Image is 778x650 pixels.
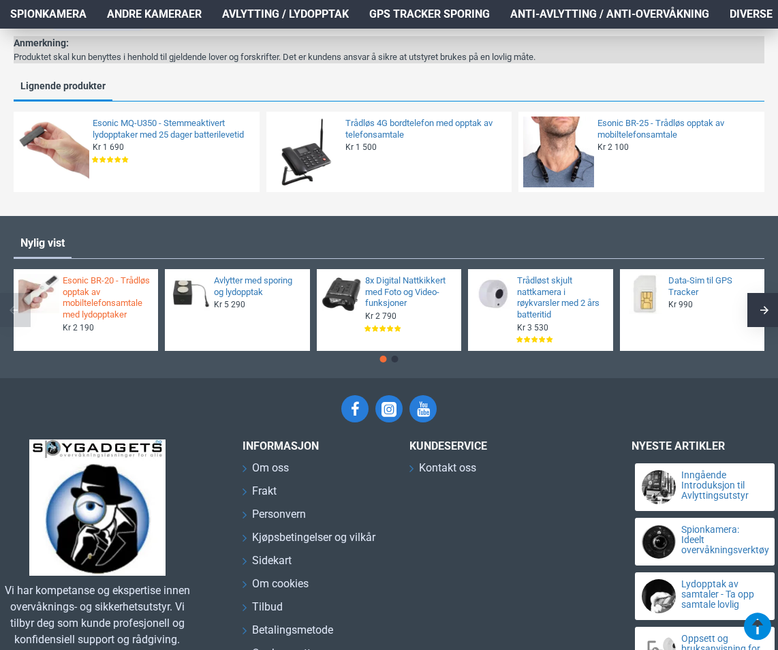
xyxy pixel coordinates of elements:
[214,299,245,310] span: Kr 5 290
[243,506,306,529] a: Personvern
[63,322,94,333] span: Kr 2 190
[668,299,693,310] span: Kr 990
[243,483,277,506] a: Frakt
[392,356,399,362] span: Go to slide 2
[18,274,59,315] img: Esonic BR-20 - Trådløs opptak av mobiltelefonsamtale med lydopptaker
[681,525,762,556] a: Spionkamera: Ideelt overvåkningsverktøy
[107,6,202,22] span: Andre kameraer
[243,576,309,599] a: Om cookies
[252,506,306,523] span: Personvern
[597,118,756,141] a: Esonic BR-25 - Trådløs opptak av mobiltelefonsamtale
[63,275,151,322] a: Esonic BR-20 - Trådløs opptak av mobiltelefonsamtale med lydopptaker
[365,311,396,322] span: Kr 2 790
[681,579,762,610] a: Lydopptak av samtaler - Ta opp samtale lovlig
[523,117,594,187] img: Esonic BR-25 - Trådløs opptak av mobiltelefonsamtale
[730,6,773,22] span: Diverse
[14,230,72,257] a: Nylig vist
[243,529,375,553] a: Kjøpsbetingelser og vilkår
[170,274,211,315] img: Avlytter med sporing og lydopptak
[681,470,762,501] a: Inngående Introduksjon til Avlyttingsutstyr
[510,6,709,22] span: Anti-avlytting / Anti-overvåkning
[271,117,342,187] img: Trådløs 4G bordtelefon med opptak av telefonsamtale
[473,274,514,315] img: Trådløst skjult nattkamera i røykvarsler med 2 års batteritid
[625,274,666,315] img: Data-Sim til GPS Tracker
[252,460,289,476] span: Om oss
[517,275,605,322] a: Trådløst skjult nattkamera i røykvarsler med 2 års batteritid
[29,439,166,576] img: SpyGadgets.no
[18,117,89,187] img: Esonic MQ-U350 - Stemmeaktivert lydopptaker med 25 dager batterilevetid
[419,460,476,476] span: Kontakt oss
[252,576,309,592] span: Om cookies
[243,439,390,452] h3: INFORMASJON
[252,483,277,499] span: Frakt
[14,77,112,99] a: Lignende produkter
[365,275,453,310] a: 8x Digital Nattkikkert med Foto og Video-funksjoner
[14,36,535,50] div: Anmerkning:
[214,275,302,298] a: Avlytter med sporing og lydopptak
[243,622,333,645] a: Betalingsmetode
[243,599,283,622] a: Tilbud
[409,439,584,452] h3: Kundeservice
[93,118,251,141] a: Esonic MQ-U350 - Stemmeaktivert lydopptaker med 25 dager batterilevetid
[345,142,377,153] span: Kr 1 500
[668,275,756,298] a: Data-Sim til GPS Tracker
[345,118,504,141] a: Trådløs 4G bordtelefon med opptak av telefonsamtale
[252,529,375,546] span: Kjøpsbetingelser og vilkår
[252,553,292,569] span: Sidekart
[10,6,87,22] span: Spionkamera
[14,50,535,64] div: Produktet skal kun benyttes i henhold til gjeldende lover og forskrifter. Det er kundens ansvar å...
[93,142,124,153] span: Kr 1 690
[243,553,292,576] a: Sidekart
[597,142,629,153] span: Kr 2 100
[243,460,289,483] a: Om oss
[252,622,333,638] span: Betalingsmetode
[380,356,387,362] span: Go to slide 1
[322,274,362,315] img: 8x Digital Nattkikkert med Foto og Video-funksjoner
[222,6,349,22] span: Avlytting / Lydopptak
[252,599,283,615] span: Tilbud
[369,6,490,22] span: GPS Tracker Sporing
[409,460,476,483] a: Kontakt oss
[517,322,548,333] span: Kr 3 530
